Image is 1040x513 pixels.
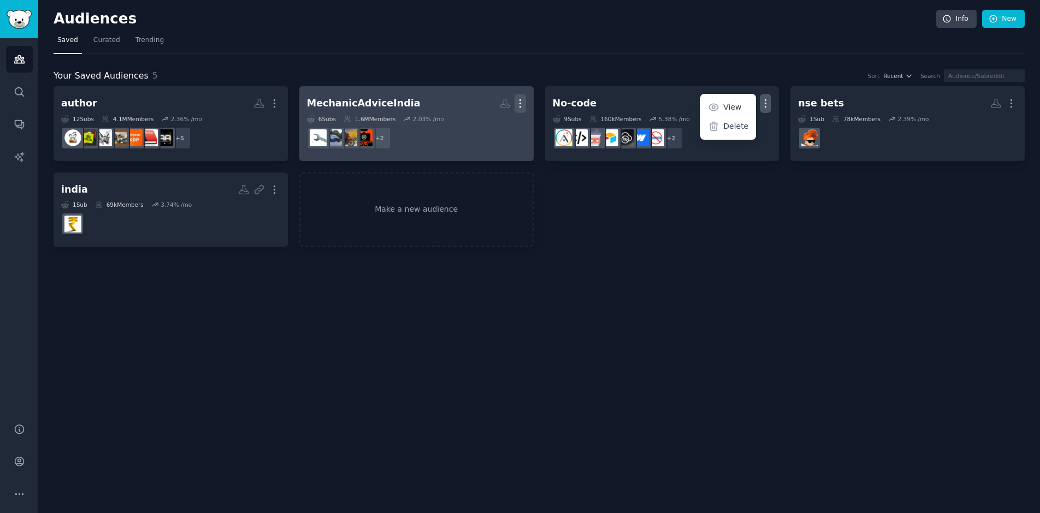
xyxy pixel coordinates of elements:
[61,201,87,208] div: 1 Sub
[54,172,288,247] a: india1Sub69kMembers3.74% /moIndiaBusiness
[110,129,127,146] img: authors
[161,201,192,208] div: 3.74 % /mo
[868,72,880,80] div: Sort
[307,115,336,123] div: 6 Sub s
[54,86,288,161] a: author12Subs4.1MMembers2.36% /mo+5AuthorAllyNewAuthorKDPauthorspublishingselfpublishwriting
[102,115,153,123] div: 4.1M Members
[798,115,824,123] div: 1 Sub
[61,115,94,123] div: 12 Sub s
[723,102,741,113] p: View
[702,96,754,119] a: View
[545,86,779,161] a: No-codeViewDelete9Subs160kMembers5.38% /mo+2nocodewebflowNoCodeSaaSAirtablenocodelowcodeNoCodeMov...
[832,115,881,123] div: 78k Members
[586,129,603,146] img: nocodelowcode
[982,10,1025,28] a: New
[325,129,342,146] img: CarsIndia
[790,86,1025,161] a: nse bets1Sub78kMembers2.39% /moNSEbets
[944,69,1025,82] input: Audience/Subreddit
[936,10,977,28] a: Info
[54,32,82,54] a: Saved
[883,72,903,80] span: Recent
[632,129,649,146] img: webflow
[61,183,88,196] div: india
[7,10,32,29] img: GummySearch logo
[152,70,158,81] span: 5
[61,97,97,110] div: author
[299,172,534,247] a: Make a new audience
[95,129,112,146] img: publishing
[356,129,373,146] img: Dashcamindia
[883,72,913,80] button: Recent
[556,129,572,146] img: Adalo
[156,129,173,146] img: AuthorAlly
[723,121,748,132] p: Delete
[647,129,664,146] img: nocode
[168,127,191,150] div: + 5
[299,86,534,161] a: MechanicAdviceIndia6Subs1.6MMembers2.03% /mo+2DashcamindiaindianbikesCarsIndiaMechanicAdviceIndia
[141,129,158,146] img: NewAuthor
[659,115,690,123] div: 5.38 % /mo
[80,129,97,146] img: selfpublish
[171,115,202,123] div: 2.36 % /mo
[801,129,818,146] img: NSEbets
[920,72,940,80] div: Search
[571,129,588,146] img: NoCodeMovement
[135,35,164,45] span: Trending
[64,216,81,232] img: IndiaBusiness
[126,129,143,146] img: KDP
[310,129,327,146] img: MechanicAdviceIndia
[307,97,421,110] div: MechanicAdviceIndia
[553,115,582,123] div: 9 Sub s
[93,35,120,45] span: Curated
[601,129,618,146] img: Airtable
[798,97,844,110] div: nse bets
[54,10,936,28] h2: Audiences
[57,35,78,45] span: Saved
[898,115,929,123] div: 2.39 % /mo
[132,32,168,54] a: Trending
[54,69,149,83] span: Your Saved Audiences
[660,127,683,150] div: + 2
[617,129,634,146] img: NoCodeSaaS
[95,201,144,208] div: 69k Members
[553,97,597,110] div: No-code
[413,115,444,123] div: 2.03 % /mo
[64,129,81,146] img: writing
[368,127,391,150] div: + 2
[589,115,642,123] div: 160k Members
[90,32,124,54] a: Curated
[340,129,357,146] img: indianbikes
[344,115,395,123] div: 1.6M Members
